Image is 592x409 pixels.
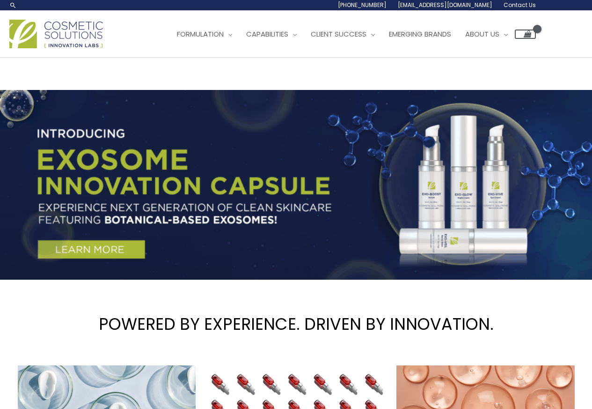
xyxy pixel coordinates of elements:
img: Cosmetic Solutions Logo [9,20,103,48]
a: Capabilities [239,20,304,48]
a: Formulation [170,20,239,48]
span: Formulation [177,29,224,39]
a: Emerging Brands [382,20,458,48]
span: Client Success [311,29,366,39]
span: [PHONE_NUMBER] [338,1,387,9]
span: Contact Us [504,1,536,9]
span: [EMAIL_ADDRESS][DOMAIN_NAME] [398,1,492,9]
a: About Us [458,20,515,48]
span: Emerging Brands [389,29,451,39]
span: Capabilities [246,29,288,39]
a: View Shopping Cart, empty [515,30,536,39]
span: About Us [465,29,499,39]
a: Search icon link [9,1,17,9]
a: Client Success [304,20,382,48]
nav: Site Navigation [163,20,536,48]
